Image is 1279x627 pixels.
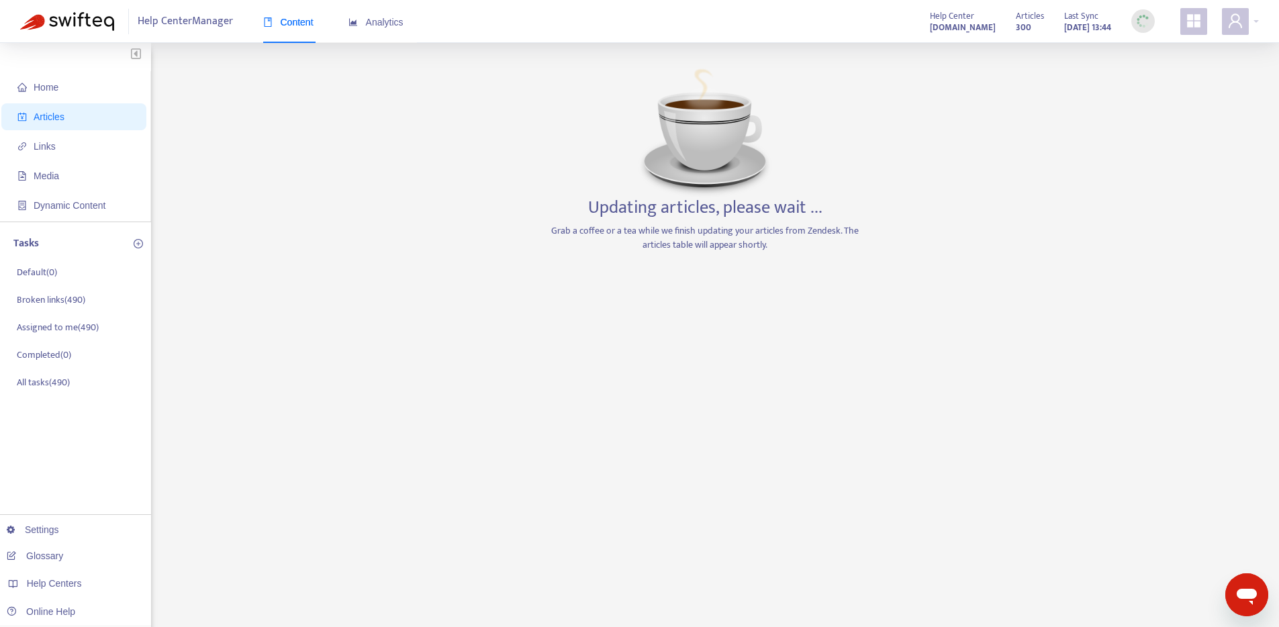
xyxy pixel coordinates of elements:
p: Grab a coffee or a tea while we finish updating your articles from Zendesk. The articles table wi... [547,224,863,252]
a: Glossary [7,550,63,561]
span: appstore [1186,13,1202,29]
iframe: Button to launch messaging window [1225,573,1268,616]
img: sync_loading.0b5143dde30e3a21642e.gif [1135,13,1151,30]
h3: Updating articles, please wait ... [588,197,822,219]
span: Analytics [348,17,404,28]
span: link [17,142,27,151]
span: plus-circle [134,239,143,248]
span: home [17,83,27,92]
span: user [1227,13,1243,29]
span: Articles [1016,9,1044,23]
span: Dynamic Content [34,200,105,211]
span: Content [263,17,314,28]
img: Swifteq [20,12,114,31]
a: [DOMAIN_NAME] [930,19,996,35]
span: Home [34,82,58,93]
p: All tasks ( 490 ) [17,375,70,389]
a: Online Help [7,606,75,617]
span: file-image [17,171,27,181]
p: Broken links ( 490 ) [17,293,85,307]
span: container [17,201,27,210]
a: Settings [7,524,59,535]
img: Coffee image [638,63,772,197]
strong: 300 [1016,20,1031,35]
p: Assigned to me ( 490 ) [17,320,99,334]
strong: [DOMAIN_NAME] [930,20,996,35]
span: account-book [17,112,27,122]
span: area-chart [348,17,358,27]
span: Help Center [930,9,974,23]
span: Last Sync [1064,9,1098,23]
p: Default ( 0 ) [17,265,57,279]
span: Help Center Manager [138,9,233,34]
span: Links [34,141,56,152]
strong: [DATE] 13:44 [1064,20,1111,35]
span: Media [34,171,59,181]
span: Articles [34,111,64,122]
span: book [263,17,273,27]
p: Tasks [13,236,39,252]
p: Completed ( 0 ) [17,348,71,362]
span: Help Centers [27,578,82,589]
